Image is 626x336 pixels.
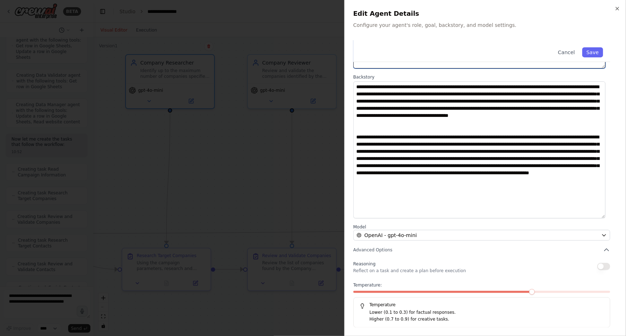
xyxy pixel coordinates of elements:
span: Advanced Options [353,247,392,253]
label: Model [353,224,610,230]
h5: Temperature [359,302,604,308]
p: Lower (0.1 to 0.3) for factual responses. [370,309,604,316]
button: Cancel [554,47,579,57]
label: Backstory [353,74,610,80]
p: Configure your agent's role, goal, backstory, and model settings. [353,22,617,29]
h2: Edit Agent Details [353,9,617,19]
p: Higher (0.7 to 0.9) for creative tasks. [370,316,604,323]
span: Reasoning [353,261,376,266]
span: OpenAI - gpt-4o-mini [364,232,417,239]
span: Temperature: [353,282,382,288]
p: Reflect on a task and create a plan before execution [353,268,466,274]
button: OpenAI - gpt-4o-mini [353,230,610,241]
button: Save [582,47,603,57]
button: Advanced Options [353,246,610,254]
